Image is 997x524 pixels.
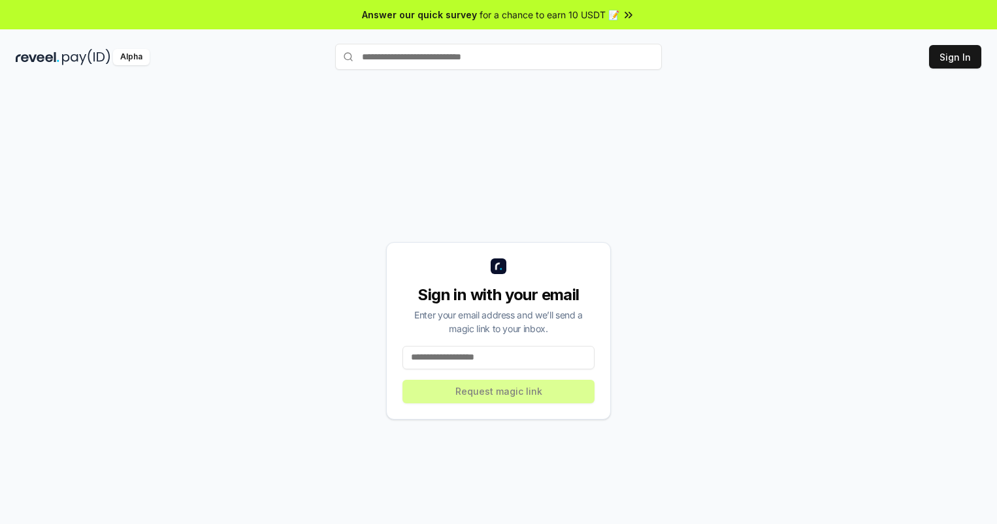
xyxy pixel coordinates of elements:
button: Sign In [929,45,981,69]
img: pay_id [62,49,110,65]
div: Enter your email address and we’ll send a magic link to your inbox. [402,308,595,335]
img: reveel_dark [16,49,59,65]
div: Alpha [113,49,150,65]
img: logo_small [491,258,506,274]
span: Answer our quick survey [362,8,477,22]
div: Sign in with your email [402,285,595,305]
span: for a chance to earn 10 USDT 📝 [480,8,619,22]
